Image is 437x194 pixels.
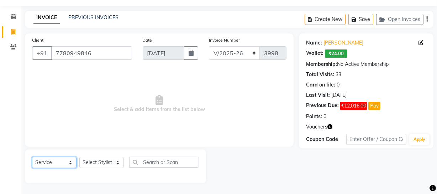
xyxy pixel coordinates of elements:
span: Vouchers [306,123,327,131]
div: Wallet: [306,49,323,58]
a: INVOICE [33,11,60,24]
button: +91 [32,46,52,60]
div: Previous Due: [306,102,339,110]
div: Total Visits: [306,71,334,78]
div: [DATE] [331,91,347,99]
div: Coupon Code [306,136,346,143]
label: Client [32,37,43,43]
div: 0 [323,113,326,120]
label: Date [143,37,152,43]
span: ₹24.00 [325,49,347,58]
a: [PERSON_NAME] [323,39,363,47]
div: Membership: [306,61,337,68]
button: Pay [368,102,380,110]
input: Search or Scan [129,157,199,168]
div: Name: [306,39,322,47]
span: Select & add items from the list below [32,68,286,140]
div: Last Visit: [306,91,330,99]
button: Save [348,14,373,25]
div: Card on file: [306,81,335,89]
div: Points: [306,113,322,120]
div: 0 [337,81,339,89]
span: ₹12,016.00 [340,102,367,110]
input: Search by Name/Mobile/Email/Code [51,46,132,60]
label: Invoice Number [209,37,240,43]
a: PREVIOUS INVOICES [68,14,119,21]
div: No Active Membership [306,61,426,68]
button: Create New [305,14,346,25]
button: Open Invoices [376,14,423,25]
div: 33 [336,71,341,78]
button: Apply [409,134,430,145]
input: Enter Offer / Coupon Code [346,134,406,145]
